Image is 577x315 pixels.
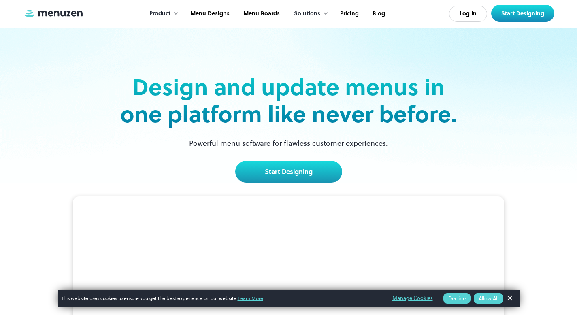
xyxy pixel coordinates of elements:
a: Blog [365,1,391,26]
a: Start Designing [491,5,554,22]
a: Dismiss Banner [503,292,515,304]
a: Log In [449,6,487,22]
div: Product [141,1,183,26]
div: Solutions [294,9,320,18]
button: Decline [443,293,471,304]
p: Powerful menu software for flawless customer experiences. [179,138,398,149]
a: Manage Cookies [392,294,433,303]
h2: Design and update menus in one platform like never before. [118,74,460,128]
button: Allow All [474,293,503,304]
a: Menu Designs [183,1,236,26]
a: Start Designing [235,161,342,183]
div: Solutions [286,1,332,26]
a: Learn More [238,295,263,302]
div: Product [149,9,170,18]
span: This website uses cookies to ensure you get the best experience on our website. [61,295,381,302]
a: Pricing [332,1,365,26]
a: Menu Boards [236,1,286,26]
